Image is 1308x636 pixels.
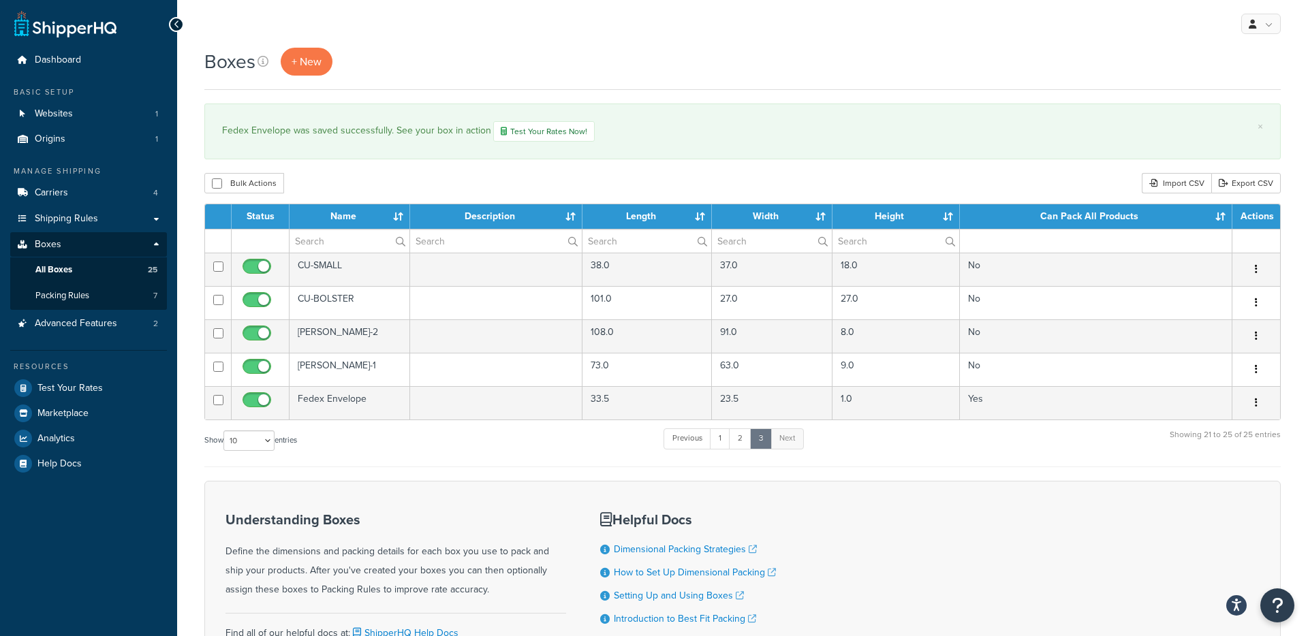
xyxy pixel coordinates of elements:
[10,86,167,98] div: Basic Setup
[410,229,582,253] input: Search
[1260,588,1294,622] button: Open Resource Center
[729,428,751,449] a: 2
[832,353,960,386] td: 9.0
[148,264,157,276] span: 25
[232,204,290,229] th: Status
[960,353,1232,386] td: No
[712,286,832,319] td: 27.0
[10,311,167,336] a: Advanced Features 2
[10,376,167,400] li: Test Your Rates
[290,386,410,419] td: Fedex Envelope
[35,290,89,302] span: Packing Rules
[832,253,960,286] td: 18.0
[10,180,167,206] li: Carriers
[204,173,284,193] button: Bulk Actions
[290,229,409,253] input: Search
[10,283,167,308] a: Packing Rules 7
[614,588,744,603] a: Setting Up and Using Boxes
[35,108,73,120] span: Websites
[37,433,75,445] span: Analytics
[281,48,332,76] a: + New
[712,353,832,386] td: 63.0
[225,512,566,599] div: Define the dimensions and packing details for each box you use to pack and ship your products. Af...
[153,318,158,330] span: 2
[960,204,1232,229] th: Can Pack All Products : activate to sort column ascending
[225,512,566,527] h3: Understanding Boxes
[35,133,65,145] span: Origins
[10,401,167,426] a: Marketplace
[290,286,410,319] td: CU-BOLSTER
[710,428,730,449] a: 1
[10,127,167,152] li: Origins
[204,48,255,75] h1: Boxes
[664,428,711,449] a: Previous
[35,187,68,199] span: Carriers
[582,253,712,286] td: 38.0
[35,264,72,276] span: All Boxes
[14,10,116,37] a: ShipperHQ Home
[582,386,712,419] td: 33.5
[582,319,712,353] td: 108.0
[1170,427,1281,456] div: Showing 21 to 25 of 25 entries
[204,430,297,451] label: Show entries
[1142,173,1211,193] div: Import CSV
[37,408,89,419] span: Marketplace
[614,611,756,626] a: Introduction to Best Fit Packing
[35,54,81,66] span: Dashboard
[10,361,167,372] div: Resources
[832,319,960,353] td: 8.0
[582,229,711,253] input: Search
[10,311,167,336] li: Advanced Features
[153,290,157,302] span: 7
[155,108,158,120] span: 1
[10,101,167,127] li: Websites
[290,253,410,286] td: CU-SMALL
[712,253,832,286] td: 37.0
[712,319,832,353] td: 91.0
[960,286,1232,319] td: No
[614,542,757,556] a: Dimensional Packing Strategies
[712,386,832,419] td: 23.5
[10,426,167,451] a: Analytics
[35,213,98,225] span: Shipping Rules
[37,458,82,470] span: Help Docs
[712,204,832,229] th: Width : activate to sort column ascending
[292,54,322,69] span: + New
[10,232,167,310] li: Boxes
[223,430,275,451] select: Showentries
[290,353,410,386] td: [PERSON_NAME]-1
[10,180,167,206] a: Carriers 4
[290,319,410,353] td: [PERSON_NAME]-2
[614,565,776,579] a: How to Set Up Dimensional Packing
[37,383,103,394] span: Test Your Rates
[770,428,804,449] a: Next
[960,319,1232,353] td: No
[10,165,167,177] div: Manage Shipping
[35,239,61,251] span: Boxes
[10,283,167,308] li: Packing Rules
[153,187,158,199] span: 4
[960,253,1232,286] td: No
[960,386,1232,419] td: Yes
[10,206,167,232] a: Shipping Rules
[832,204,960,229] th: Height : activate to sort column ascending
[582,204,712,229] th: Length : activate to sort column ascending
[290,204,410,229] th: Name : activate to sort column ascending
[1211,173,1281,193] a: Export CSV
[750,428,772,449] a: 3
[10,48,167,73] a: Dashboard
[832,386,960,419] td: 1.0
[10,257,167,283] a: All Boxes 25
[582,353,712,386] td: 73.0
[832,229,959,253] input: Search
[10,257,167,283] li: All Boxes
[410,204,583,229] th: Description : activate to sort column ascending
[582,286,712,319] td: 101.0
[222,121,1263,142] div: Fedex Envelope was saved successfully. See your box in action
[10,127,167,152] a: Origins 1
[10,232,167,257] a: Boxes
[10,451,167,476] a: Help Docs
